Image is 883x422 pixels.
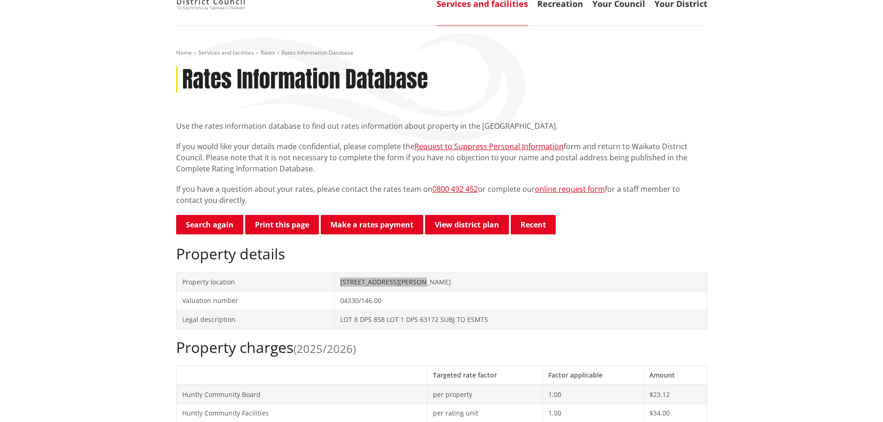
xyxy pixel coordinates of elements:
[281,49,354,57] span: Rates Information Database
[427,385,543,404] td: per property
[176,339,707,356] h2: Property charges
[176,291,334,310] td: Valuation number
[543,385,644,404] td: 1.00
[176,183,707,206] p: If you have a question about your rates, please contact the rates team on or complete our for a s...
[176,141,707,174] p: If you would like your details made confidential, please complete the form and return to Waikato ...
[644,385,707,404] td: $23.12
[245,215,319,234] button: Print this page
[293,341,356,356] span: (2025/2026)
[176,310,334,329] td: Legal description
[176,215,243,234] a: Search again
[334,310,707,329] td: LOT 8 DPS 858 LOT 1 DPS 63172 SUBJ TO ESMTS
[427,365,543,384] th: Targeted rate factor
[176,49,192,57] a: Home
[176,49,707,57] nav: breadcrumb
[176,272,334,291] td: Property location
[321,215,423,234] a: Make a rates payment
[511,215,556,234] button: Recent
[198,49,254,57] a: Services and facilities
[334,272,707,291] td: [STREET_ADDRESS][PERSON_NAME]
[334,291,707,310] td: 04330/146.00
[644,365,707,384] th: Amount
[182,66,428,93] h1: Rates Information Database
[176,385,427,404] td: Huntly Community Board
[543,365,644,384] th: Factor applicable
[432,184,478,194] a: 0800 492 452
[176,120,707,132] p: Use the rates information database to find out rates information about property in the [GEOGRAPHI...
[414,141,564,151] a: Request to Suppress Personal Information
[260,49,275,57] a: Rates
[840,383,874,416] iframe: Messenger Launcher
[425,215,509,234] a: View district plan
[535,184,605,194] a: online request form
[176,245,707,263] h2: Property details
